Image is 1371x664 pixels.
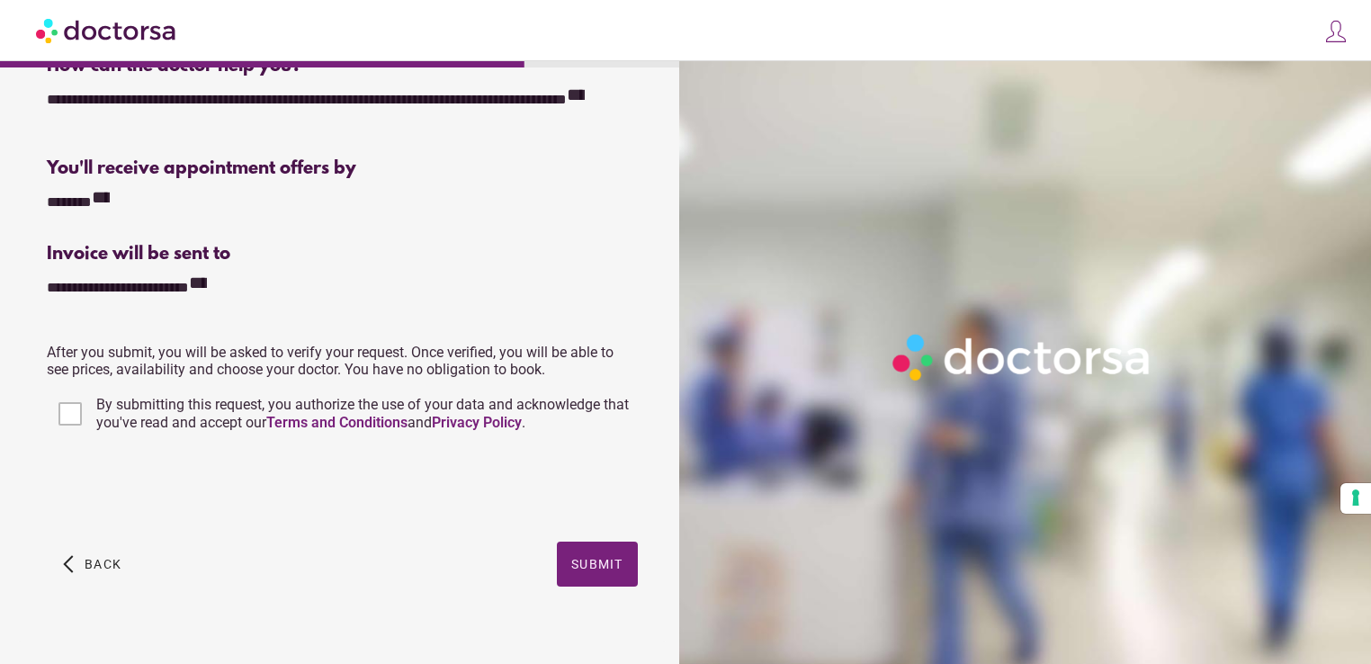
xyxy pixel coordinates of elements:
[47,244,637,265] div: Invoice will be sent to
[56,542,129,587] button: arrow_back_ios Back
[557,542,638,587] button: Submit
[1340,483,1371,514] button: Your consent preferences for tracking technologies
[96,396,629,431] span: By submitting this request, you authorize the use of your data and acknowledge that you've read a...
[885,327,1160,388] img: Logo-Doctorsa-trans-White-partial-flat.png
[47,453,320,524] iframe: reCAPTCHA
[1323,19,1349,44] img: icons8-customer-100.png
[266,414,408,431] a: Terms and Conditions
[432,414,522,431] a: Privacy Policy
[36,10,178,50] img: Doctorsa.com
[47,344,637,378] p: After you submit, you will be asked to verify your request. Once verified, you will be able to se...
[85,557,121,571] span: Back
[47,158,637,179] div: You'll receive appointment offers by
[571,557,623,571] span: Submit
